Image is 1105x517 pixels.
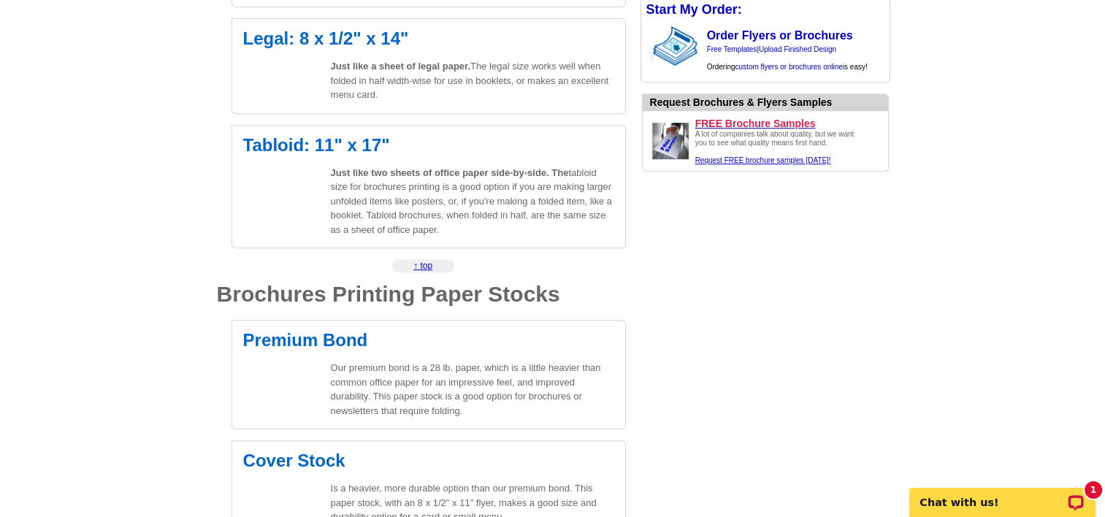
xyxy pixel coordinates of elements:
span: Just like two sheets of office paper side-by-side. The [331,167,569,178]
iframe: LiveChat chat widget [900,471,1105,517]
img: background image for brochures and flyers arrow [641,22,653,70]
span: | Ordering is easy! [707,45,868,71]
p: Our premium bond is a 28 lb. paper, which is a little heavier than common office paper for an imp... [331,361,614,418]
a: ↑ top [413,261,432,271]
img: Request FREE samples of our brochures printing [649,119,692,163]
a: custom flyers or brochures online [735,63,842,71]
a: Order Flyers or Brochures [707,29,853,42]
h2: Tabloid: 11" x 17" [243,137,614,154]
p: The legal size works well when folded in half width-wise for use in booklets, or makes an excelle... [331,59,614,102]
a: Upload Finished Design [759,45,836,53]
p: tabloid size for brochures printing is a good option if you are making larger unfolded items like... [331,166,614,237]
h2: Cover Stock [243,452,614,470]
div: A lot of companies talk about quality, but we want you to see what quality means first hand. [695,130,863,165]
h2: Legal: 8 x 1/2" x 14" [243,30,614,47]
h1: Brochures Printing Paper Stocks [217,283,626,305]
a: Request FREE samples of our flyer & brochure printing. [695,156,831,164]
a: FREE Brochure Samples [695,117,882,130]
h2: Premium Bond [243,332,614,349]
img: stack of brochures with custom content [653,22,705,70]
div: Want to know how your brochure printing will look before you order it? Check our work. [650,95,888,110]
span: Just like a sheet of legal paper. [331,61,470,72]
a: Request FREE samples of our brochures printing [649,155,692,165]
a: Free Templates [707,45,757,53]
